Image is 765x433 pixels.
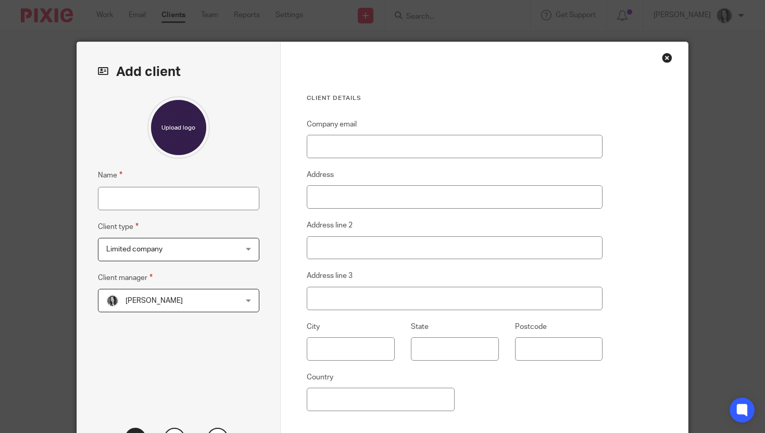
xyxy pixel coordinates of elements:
label: Client manager [98,272,153,284]
img: brodie%203%20small.jpg [106,295,119,307]
label: Address line 2 [307,220,353,231]
label: State [411,322,429,332]
div: Close this dialog window [662,53,672,63]
span: Limited company [106,246,162,253]
label: Postcode [515,322,547,332]
label: Company email [307,119,357,130]
label: Country [307,372,333,383]
label: Name [98,169,122,181]
span: [PERSON_NAME] [126,297,183,304]
label: Client type [98,221,139,233]
label: Address line 3 [307,271,353,281]
label: Address [307,170,334,180]
h3: Client details [307,94,603,103]
label: City [307,322,320,332]
h2: Add client [98,63,259,81]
